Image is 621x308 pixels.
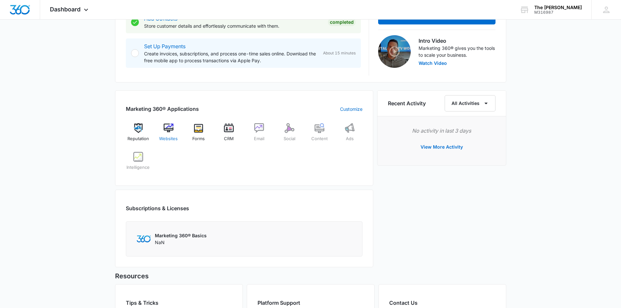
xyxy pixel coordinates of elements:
span: Forms [192,136,205,142]
h3: Intro Video [419,37,495,45]
h2: Contact Us [389,299,495,307]
span: Dashboard [50,6,81,13]
a: CRM [216,123,242,147]
h6: Recent Activity [388,99,426,107]
button: View More Activity [414,139,469,155]
button: All Activities [445,95,495,111]
span: Reputation [127,136,149,142]
h2: Platform Support [258,299,364,307]
a: Email [247,123,272,147]
div: NaN [155,232,207,246]
span: Ads [346,136,354,142]
a: Content [307,123,332,147]
span: About 15 minutes [323,50,356,56]
a: Intelligence [126,152,151,175]
img: Intro Video [378,35,411,68]
span: CRM [224,136,234,142]
div: Completed [328,18,356,26]
a: Websites [156,123,181,147]
h5: Resources [115,271,506,281]
a: Forms [186,123,211,147]
span: Email [254,136,264,142]
button: Watch Video [419,61,447,66]
a: Set Up Payments [144,43,185,50]
span: Intelligence [126,164,150,171]
a: Social [277,123,302,147]
h2: Subscriptions & Licenses [126,204,189,212]
div: account id [534,10,582,15]
p: Store customer details and effortlessly communicate with them. [144,22,323,29]
p: No activity in last 3 days [388,127,495,135]
p: Create invoices, subscriptions, and process one-time sales online. Download the free mobile app t... [144,50,318,64]
span: Websites [159,136,178,142]
h2: Marketing 360® Applications [126,105,199,113]
a: Ads [337,123,362,147]
div: account name [534,5,582,10]
img: Marketing 360 Logo [137,235,151,242]
a: Customize [340,106,362,112]
p: Marketing 360® Basics [155,232,207,239]
a: Reputation [126,123,151,147]
span: Social [284,136,295,142]
p: Marketing 360® gives you the tools to scale your business. [419,45,495,58]
span: Content [311,136,328,142]
h2: Tips & Tricks [126,299,232,307]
